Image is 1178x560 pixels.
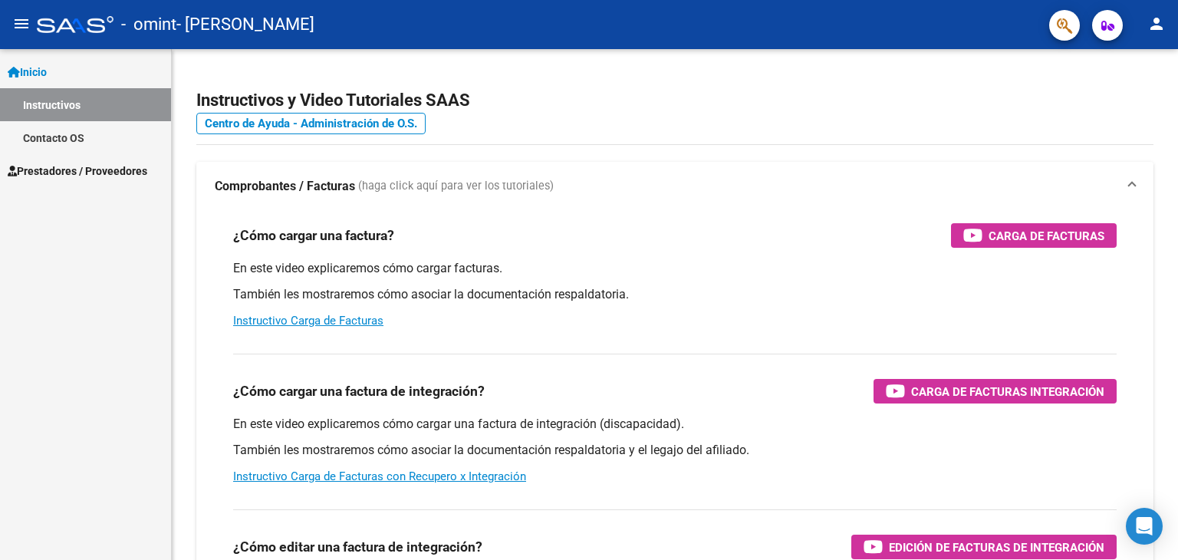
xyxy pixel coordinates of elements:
[196,86,1153,115] h2: Instructivos y Video Tutoriales SAAS
[233,469,526,483] a: Instructivo Carga de Facturas con Recupero x Integración
[8,64,47,81] span: Inicio
[233,286,1117,303] p: También les mostraremos cómo asociar la documentación respaldatoria.
[233,380,485,402] h3: ¿Cómo cargar una factura de integración?
[233,416,1117,433] p: En este video explicaremos cómo cargar una factura de integración (discapacidad).
[358,178,554,195] span: (haga click aquí para ver los tutoriales)
[951,223,1117,248] button: Carga de Facturas
[176,8,314,41] span: - [PERSON_NAME]
[233,536,482,558] h3: ¿Cómo editar una factura de integración?
[233,442,1117,459] p: También les mostraremos cómo asociar la documentación respaldatoria y el legajo del afiliado.
[12,15,31,33] mat-icon: menu
[911,382,1104,401] span: Carga de Facturas Integración
[889,538,1104,557] span: Edición de Facturas de integración
[233,260,1117,277] p: En este video explicaremos cómo cargar facturas.
[196,113,426,134] a: Centro de Ayuda - Administración de O.S.
[196,162,1153,211] mat-expansion-panel-header: Comprobantes / Facturas (haga click aquí para ver los tutoriales)
[874,379,1117,404] button: Carga de Facturas Integración
[215,178,355,195] strong: Comprobantes / Facturas
[1126,508,1163,545] div: Open Intercom Messenger
[233,225,394,246] h3: ¿Cómo cargar una factura?
[8,163,147,180] span: Prestadores / Proveedores
[851,535,1117,559] button: Edición de Facturas de integración
[233,314,383,328] a: Instructivo Carga de Facturas
[121,8,176,41] span: - omint
[989,226,1104,245] span: Carga de Facturas
[1147,15,1166,33] mat-icon: person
